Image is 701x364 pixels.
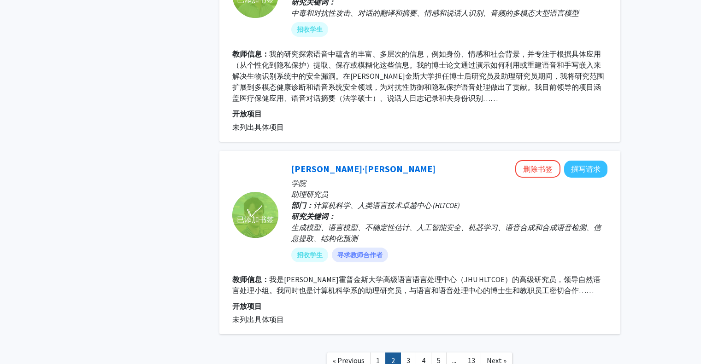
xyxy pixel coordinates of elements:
iframe: 聊天 [7,323,39,357]
font: 撰写请求 [571,164,601,173]
font: 已添加书签 [237,215,274,224]
font: 教师信息： [232,49,269,58]
font: 部门： [291,201,313,210]
font: 学院 [291,179,306,188]
font: 未列出具体项目 [232,315,284,324]
font: 开放项目 [232,301,262,311]
font: 中毒和对抗性攻击、对话的翻译和摘要、情感和说话人识别、音频的多模态大型语言模型 [291,8,579,17]
font: 我的研究探索语音中蕴含的丰富、多层次的信息，例如身份、情感和社会背景，并专注于根据具体应用（从个性化到隐私保护）提取、保存或模糊化这些信息。我的博士论文通过演示如何利用或重建语音和手写嵌入来解决... [232,49,604,103]
a: [PERSON_NAME]·[PERSON_NAME] [291,163,436,174]
font: 生成模型、语言模型、不确定性估计、人工智能安全、机器学习、语音合成和合成语音检测、信息提取、结构化预测 [291,223,601,243]
font: 未列出具体项目 [232,122,284,132]
font: ✓ [246,198,265,221]
font: 计算机科学、人类语言技术卓越中心 (HLTCOE) [313,201,460,210]
font: 招收学生 [297,251,323,259]
font: 招收学生 [297,25,323,34]
font: 寻求教师合作者 [337,251,383,259]
font: 教师信息： [232,275,269,284]
font: 助理研究员 [291,190,328,199]
button: 向 Nicholas Andrews 撰写请求 [564,161,607,178]
font: 研究关键词： [291,212,336,221]
font: 开放项目 [232,109,262,118]
font: 删除书签 [523,164,553,173]
font: 我是[PERSON_NAME]霍普金斯大学高级语言语言处理中心（JHU HLTCOE）的高级研究员，领导自然语言处理小组。我同时也是计算机科学系的助理研究员，与语言和语音处理中心的博士生和教职员... [232,275,601,295]
button: 删除书签 [515,160,560,178]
